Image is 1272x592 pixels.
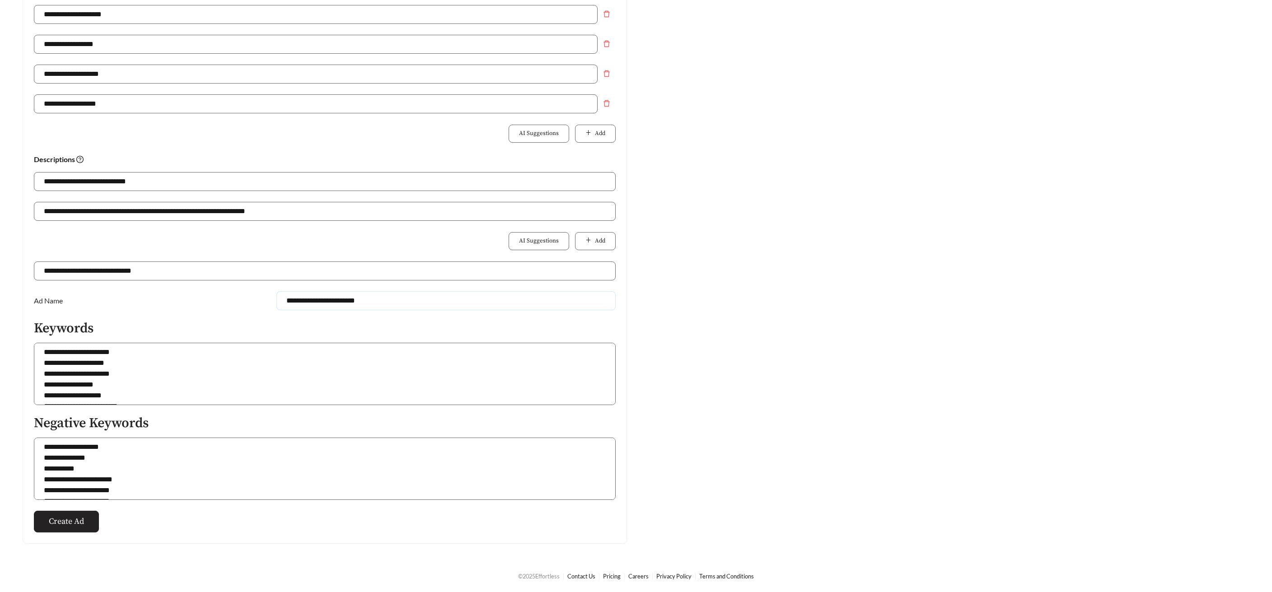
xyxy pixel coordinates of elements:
[76,156,84,163] span: question-circle
[519,129,559,138] span: AI Suggestions
[603,573,621,580] a: Pricing
[598,35,616,53] button: Remove field
[585,130,591,137] span: plus
[598,70,615,77] span: delete
[598,100,615,107] span: delete
[34,261,616,280] input: Website
[699,573,754,580] a: Terms and Conditions
[598,40,615,47] span: delete
[49,515,84,527] span: Create Ad
[518,573,560,580] span: © 2025 Effortless
[585,237,591,244] span: plus
[656,573,692,580] a: Privacy Policy
[598,65,616,83] button: Remove field
[34,321,616,336] h5: Keywords
[34,291,67,310] label: Ad Name
[575,125,616,143] button: plusAdd
[34,511,99,532] button: Create Ad
[34,416,616,431] h5: Negative Keywords
[595,237,605,246] span: Add
[598,10,615,18] span: delete
[595,129,605,138] span: Add
[34,155,84,163] strong: Descriptions
[276,291,616,310] input: Ad Name
[509,125,569,143] button: AI Suggestions
[509,232,569,250] button: AI Suggestions
[567,573,595,580] a: Contact Us
[519,237,559,246] span: AI Suggestions
[628,573,649,580] a: Careers
[598,5,616,23] button: Remove field
[575,232,616,250] button: plusAdd
[598,94,616,112] button: Remove field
